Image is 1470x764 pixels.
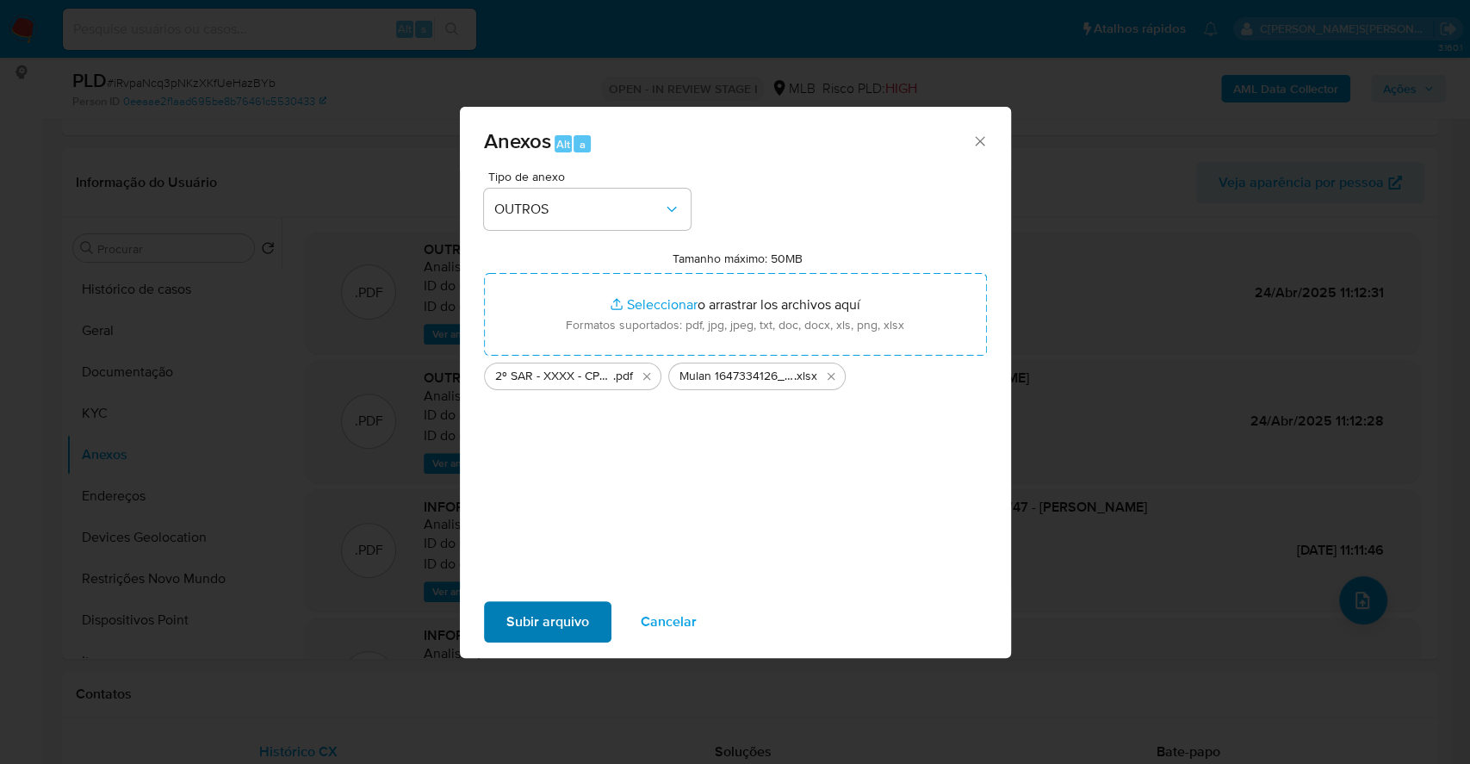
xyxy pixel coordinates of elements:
button: Eliminar 2º SAR - XXXX - CPF 16221997747 - DANILLO CARVALHO COSTA - Documentos Google.pdf [636,366,657,387]
span: .xlsx [794,368,817,385]
label: Tamanho máximo: 50MB [673,251,803,266]
span: Tipo de anexo [488,171,695,183]
button: OUTROS [484,189,691,230]
button: Subir arquivo [484,601,611,643]
span: OUTROS [494,201,663,218]
span: 2º SAR - XXXX - CPF 16221997747 - [PERSON_NAME] - Documentos Google [495,368,613,385]
span: Subir arquivo [506,603,589,641]
span: .pdf [613,368,633,385]
span: Mulan 1647334126_2025_09_22_18_15_53 [679,368,794,385]
button: Cancelar [618,601,719,643]
button: Eliminar Mulan 1647334126_2025_09_22_18_15_53.xlsx [821,366,841,387]
span: a [580,136,586,152]
button: Cerrar [971,133,987,148]
span: Cancelar [641,603,697,641]
ul: Archivos seleccionados [484,356,987,390]
span: Anexos [484,126,551,156]
span: Alt [556,136,570,152]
